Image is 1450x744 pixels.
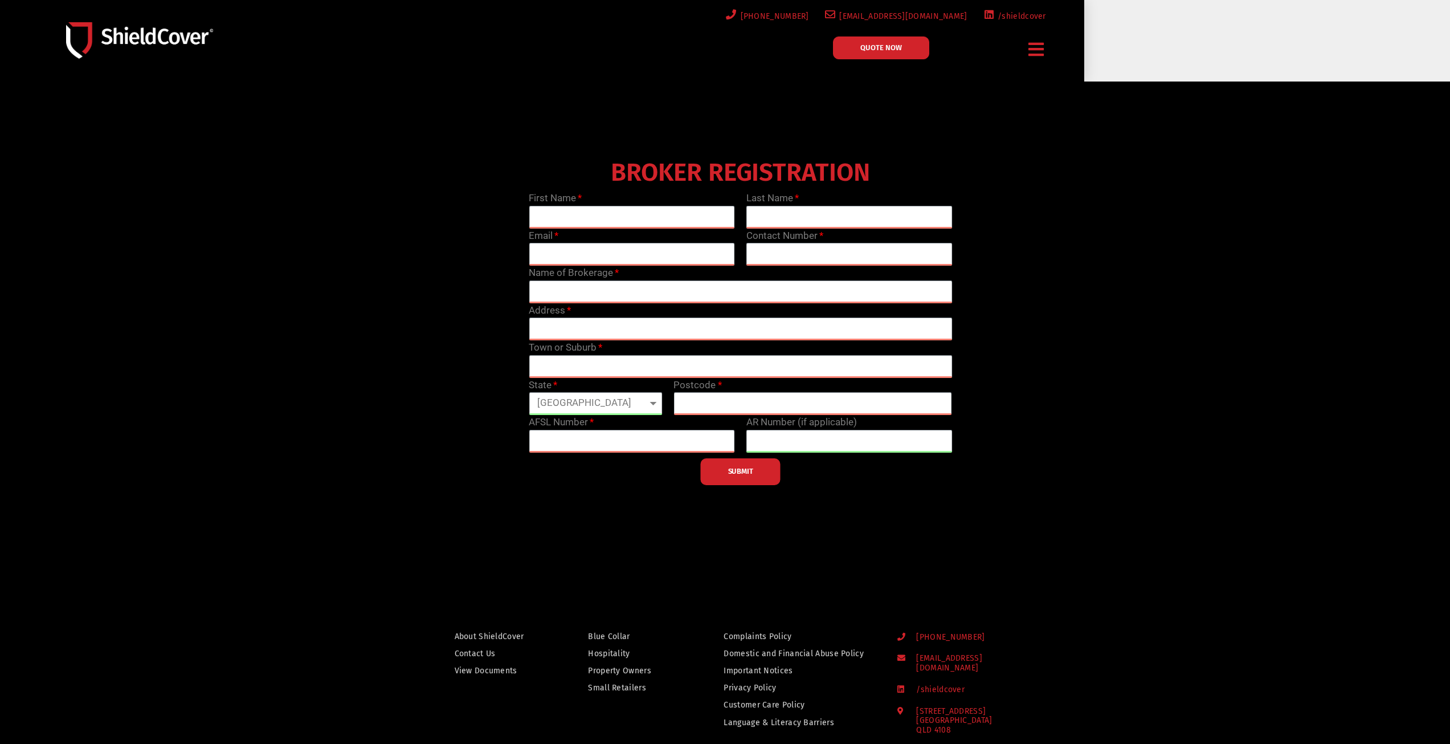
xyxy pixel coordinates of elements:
[523,166,958,180] h4: BROKER REGISTRATION
[529,378,557,393] label: State
[994,9,1046,23] span: /shieldcover
[724,664,875,678] a: Important Notices
[746,191,799,206] label: Last Name
[529,415,594,430] label: AFSL Number
[746,229,823,243] label: Contact Number
[588,647,675,661] a: Hospitality
[1024,36,1049,63] div: Menu Toggle
[724,715,834,730] span: Language & Literacy Barriers
[724,647,875,661] a: Domestic and Financial Abuse Policy
[455,664,517,678] span: View Documents
[907,654,1036,673] span: [EMAIL_ADDRESS][DOMAIN_NAME]
[588,681,675,695] a: Small Retailers
[588,664,651,678] span: Property Owners
[588,647,630,661] span: Hospitality
[728,470,753,473] span: SUBMIT
[529,229,558,243] label: Email
[981,9,1046,23] a: /shieldcover
[529,340,602,355] label: Town or Suburb
[455,664,540,678] a: View Documents
[724,629,875,644] a: Complaints Policy
[897,633,1037,643] a: [PHONE_NUMBER]
[724,681,776,695] span: Privacy Policy
[588,664,675,678] a: Property Owners
[529,303,571,318] label: Address
[455,629,540,644] a: About ShieldCover
[455,647,540,661] a: Contact Us
[907,685,965,695] span: /shieldcover
[588,629,675,644] a: Blue Collar
[455,629,524,644] span: About ShieldCover
[897,654,1037,673] a: [EMAIL_ADDRESS][DOMAIN_NAME]
[860,44,902,51] span: QUOTE NOW
[588,681,646,695] span: Small Retailers
[724,698,875,712] a: Customer Care Policy
[66,22,213,58] img: Shield-Cover-Underwriting-Australia-logo-full
[724,9,809,23] a: [PHONE_NUMBER]
[916,726,992,735] div: QLD 4108
[529,266,619,280] label: Name of Brokerage
[529,191,582,206] label: First Name
[737,9,809,23] span: [PHONE_NUMBER]
[588,629,630,644] span: Blue Collar
[833,36,929,59] a: QUOTE NOW
[724,715,875,730] a: Language & Literacy Barriers
[907,707,992,735] span: [STREET_ADDRESS]
[835,9,967,23] span: [EMAIL_ADDRESS][DOMAIN_NAME]
[724,681,875,695] a: Privacy Policy
[724,647,864,661] span: Domestic and Financial Abuse Policy
[724,698,804,712] span: Customer Care Policy
[455,647,496,661] span: Contact Us
[673,378,721,393] label: Postcode
[724,629,791,644] span: Complaints Policy
[724,664,793,678] span: Important Notices
[746,415,857,430] label: AR Number (if applicable)
[897,685,1037,695] a: /shieldcover
[823,9,967,23] a: [EMAIL_ADDRESS][DOMAIN_NAME]
[916,716,992,735] div: [GEOGRAPHIC_DATA]
[701,458,781,485] button: SUBMIT
[907,633,985,643] span: [PHONE_NUMBER]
